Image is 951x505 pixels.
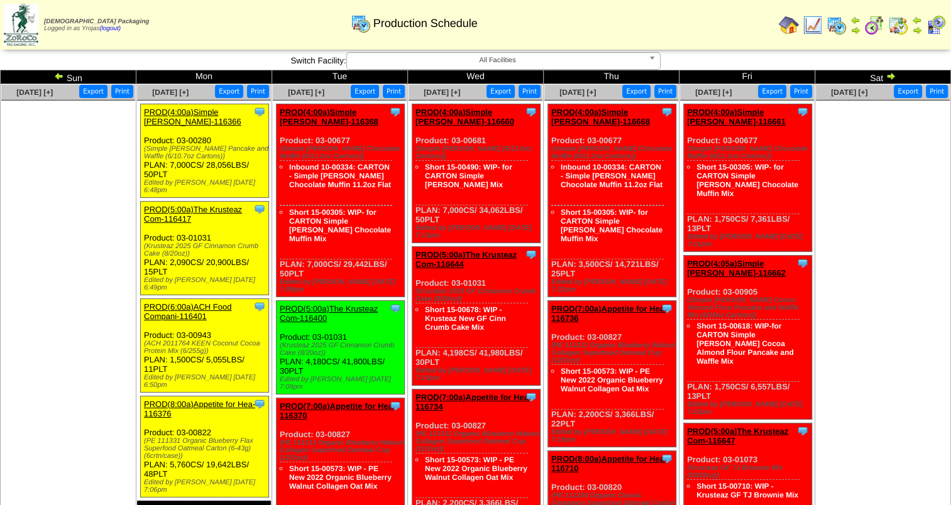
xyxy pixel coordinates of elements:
[144,276,268,291] div: Edited by [PERSON_NAME] [DATE] 6:49pm
[415,250,517,269] a: PROD(5:00a)The Krusteaz Com-116644
[894,85,922,98] button: Export
[425,305,506,332] a: Short 15-00678: WIP - Krusteaz New GF Cinn Crumb Cake Mix
[687,145,811,160] div: (Simple [PERSON_NAME] Chocolate Muffin (6/11.2oz Cartons))
[277,104,405,297] div: Product: 03-00677 PLAN: 7,000CS / 29,442LBS / 50PLT
[253,106,266,118] img: Tooltip
[525,248,537,261] img: Tooltip
[803,15,823,35] img: line_graph.gif
[661,106,673,118] img: Tooltip
[289,208,391,243] a: Short 15-00305: WIP- for CARTON Simple [PERSON_NAME] Chocolate Muffin Mix
[280,107,378,126] a: PROD(4:00a)Simple [PERSON_NAME]-116368
[144,242,268,258] div: (Krusteaz 2025 GF Cinnamon Crumb Cake (8/20oz))
[654,85,676,98] button: Print
[687,233,811,248] div: Edited by [PERSON_NAME] [DATE] 7:21pm
[695,88,732,97] a: [DATE] [+]
[412,104,541,243] div: Product: 03-00681 PLAN: 7,000CS / 34,062LBS / 50PLT
[796,257,809,269] img: Tooltip
[548,301,676,447] div: Product: 03-00827 PLAN: 2,200CS / 3,366LBS / 22PLT
[141,202,269,295] div: Product: 03-01031 PLAN: 2,090CS / 20,900LBS / 15PLT
[551,145,676,160] div: (Simple [PERSON_NAME] Chocolate Muffin (6/11.2oz Cartons))
[272,70,408,84] td: Tue
[425,455,527,482] a: Short 15-00573: WIP - PE New 2022 Organic Blueberry Walnut Collagen Oat Mix
[561,208,662,243] a: Short 15-00305: WIP- for CARTON Simple [PERSON_NAME] Chocolate Muffin Mix
[661,302,673,315] img: Tooltip
[684,104,812,252] div: Product: 03-00677 PLAN: 1,750CS / 7,361LBS / 13PLT
[280,278,404,293] div: Edited by [PERSON_NAME] [DATE] 7:08pm
[352,53,644,68] span: All Facilities
[888,15,908,35] img: calendarinout.gif
[779,15,799,35] img: home.gif
[141,299,269,393] div: Product: 03-00943 PLAN: 1,500CS / 5,055LBS / 11PLT
[16,88,53,97] a: [DATE] [+]
[99,25,121,32] a: (logout)
[425,163,512,189] a: Short 15-00490: WIP- for CARTON Simple [PERSON_NAME] Mix
[277,301,405,394] div: Product: 03-01031 PLAN: 4,180CS / 41,800LBS / 30PLT
[687,464,811,479] div: (Krusteaz GF TJ Brownie Mix (24/16oz))
[253,300,266,313] img: Tooltip
[141,396,269,497] div: Product: 03-00822 PLAN: 5,760CS / 19,642LBS / 48PLT
[289,464,392,491] a: Short 15-00573: WIP - PE New 2022 Organic Blueberry Walnut Collagen Oat Mix
[54,71,64,81] img: arrowleft.gif
[136,70,272,84] td: Mon
[679,70,815,84] td: Fri
[144,179,268,194] div: Edited by [PERSON_NAME] [DATE] 6:48pm
[144,399,255,418] a: PROD(8:00a)Appetite for Hea-116376
[544,70,679,84] td: Thu
[415,107,514,126] a: PROD(4:00a)Simple [PERSON_NAME]-116660
[4,4,38,46] img: zoroco-logo-small.webp
[687,296,811,319] div: (Simple [PERSON_NAME] Cocoa Almond Flour Pancake and Waffle Mix (6/10oz Cartons))
[790,85,812,98] button: Print
[796,425,809,437] img: Tooltip
[412,247,541,386] div: Product: 03-01031 PLAN: 4,198CS / 41,980LBS / 30PLT
[408,70,544,84] td: Wed
[912,25,922,35] img: arrowright.gif
[280,376,404,391] div: Edited by [PERSON_NAME] [DATE] 7:09pm
[551,342,676,364] div: (PE 111311 Organic Blueberry Walnut Collagen Superfood Oatmeal Cup (12/2oz))
[288,88,324,97] a: [DATE] [+]
[144,205,242,224] a: PROD(5:00a)The Krusteaz Com-116417
[1,70,136,84] td: Sun
[144,437,268,460] div: (PE 111331 Organic Blueberry Flax Superfood Oatmeal Carton (6-43g)(6crtn/case))
[926,15,946,35] img: calendarcustomer.gif
[424,88,460,97] a: [DATE] [+]
[144,374,268,389] div: Edited by [PERSON_NAME] [DATE] 6:50pm
[373,17,478,30] span: Production Schedule
[551,428,676,443] div: Edited by [PERSON_NAME] [DATE] 7:19pm
[141,104,269,198] div: Product: 03-00280 PLAN: 7,000CS / 28,056LBS / 50PLT
[696,482,798,499] a: Short 15-00710: WIP - Krusteaz GF TJ Brownie Mix
[383,85,405,98] button: Print
[152,88,189,97] a: [DATE] [+]
[289,163,391,189] a: Inbound 10-00334: CARTON - Simple [PERSON_NAME] Chocolate Muffin 11.2oz Flat
[684,256,812,420] div: Product: 03-00905 PLAN: 1,750CS / 6,557LBS / 13PLT
[415,367,540,382] div: Edited by [PERSON_NAME] [DATE] 7:15pm
[687,401,811,416] div: Edited by [PERSON_NAME] [DATE] 7:22pm
[44,18,149,25] span: [DEMOGRAPHIC_DATA] Packaging
[415,288,540,303] div: (Krusteaz 2025 GF Cinnamon Crumb Cake (8/20oz))
[389,302,402,315] img: Tooltip
[864,15,884,35] img: calendarblend.gif
[815,70,951,84] td: Sat
[351,85,379,98] button: Export
[551,278,676,293] div: Edited by [PERSON_NAME] [DATE] 7:22pm
[850,25,860,35] img: arrowright.gif
[215,85,243,98] button: Export
[622,85,651,98] button: Export
[551,304,667,323] a: PROD(7:00a)Appetite for Hea-116736
[519,85,541,98] button: Print
[280,439,404,462] div: (PE 111311 Organic Blueberry Walnut Collagen Superfood Oatmeal Cup (12/2oz))
[758,85,786,98] button: Export
[827,15,847,35] img: calendarprod.gif
[144,145,268,160] div: (Simple [PERSON_NAME] Pancake and Waffle (6/10.7oz Cartons))
[111,85,133,98] button: Print
[561,163,662,189] a: Inbound 10-00334: CARTON - Simple [PERSON_NAME] Chocolate Muffin 11.2oz Flat
[144,479,268,494] div: Edited by [PERSON_NAME] [DATE] 7:06pm
[525,391,537,403] img: Tooltip
[144,340,268,355] div: (ACH 2011764 KEEN Coconut Cocoa Protein Mix (6/255g))
[559,88,596,97] a: [DATE] [+]
[280,342,404,357] div: (Krusteaz 2025 GF Cinnamon Crumb Cake (8/20oz))
[687,259,786,278] a: PROD(4:05a)Simple [PERSON_NAME]-116662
